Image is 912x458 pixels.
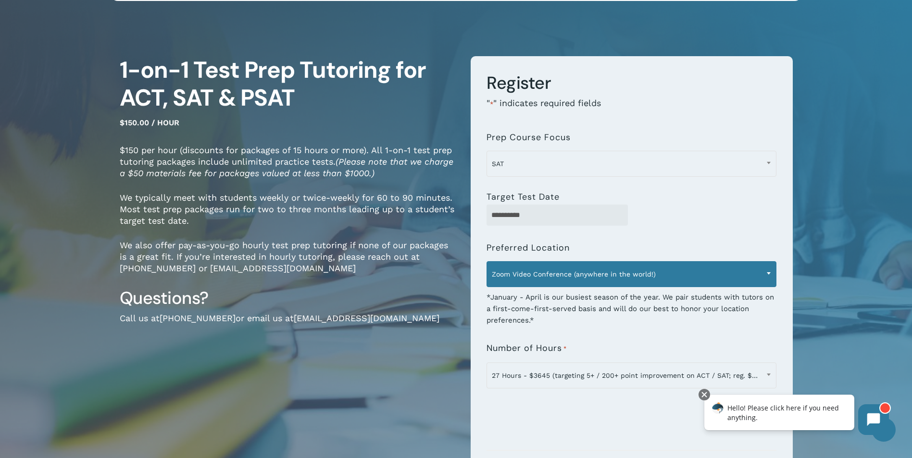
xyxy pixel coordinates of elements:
span: 27 Hours - $3645 (targeting 5+ / 200+ point improvement on ACT / SAT; reg. $4050) [487,362,776,388]
label: Prep Course Focus [487,133,571,142]
h3: Register [487,72,776,94]
span: 27 Hours - $3645 (targeting 5+ / 200+ point improvement on ACT / SAT; reg. $4050) [487,365,776,386]
div: *January - April is our busiest season of the year. We pair students with tutors on a first-come-... [487,285,776,326]
span: $150.00 / hour [120,118,179,127]
label: Number of Hours [487,343,567,354]
h3: Questions? [120,287,456,309]
a: [EMAIL_ADDRESS][DOMAIN_NAME] [294,313,439,323]
iframe: reCAPTCHA [487,394,633,432]
label: Preferred Location [487,243,570,253]
span: Zoom Video Conference (anywhere in the world!) [487,261,776,287]
p: $150 per hour (discounts for packages of 15 hours or more). All 1-on-1 test prep tutoring package... [120,145,456,192]
span: SAT [487,151,776,177]
p: We typically meet with students weekly or twice-weekly for 60 to 90 minutes. Most test prep packa... [120,192,456,240]
span: Zoom Video Conference (anywhere in the world!) [487,264,776,284]
p: We also offer pay-as-you-go hourly test prep tutoring if none of our packages is a great fit. If ... [120,240,456,287]
h1: 1-on-1 Test Prep Tutoring for ACT, SAT & PSAT [120,56,456,112]
span: SAT [487,154,776,174]
label: Target Test Date [487,192,560,202]
p: Call us at or email us at [120,313,456,337]
p: " " indicates required fields [487,97,776,123]
iframe: Chatbot [694,387,899,445]
a: [PHONE_NUMBER] [160,313,236,323]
